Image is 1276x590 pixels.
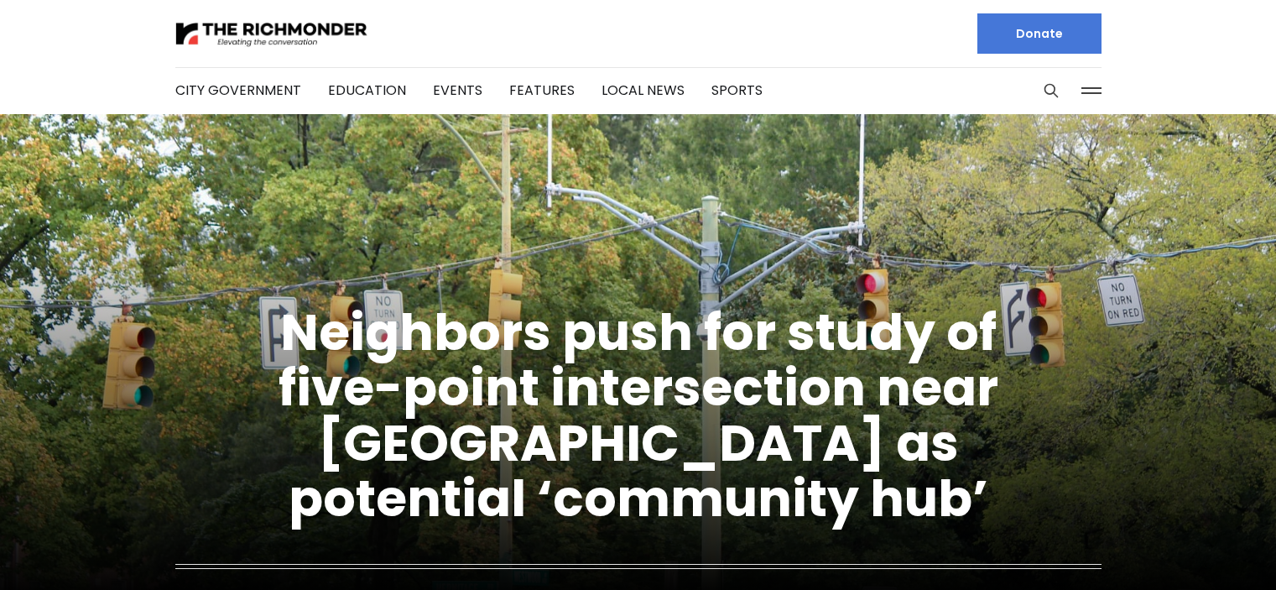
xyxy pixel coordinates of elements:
[1039,78,1064,103] button: Search this site
[977,13,1102,54] a: Donate
[175,19,368,49] img: The Richmonder
[175,81,301,100] a: City Government
[509,81,575,100] a: Features
[328,81,406,100] a: Education
[433,81,482,100] a: Events
[279,297,998,534] a: Neighbors push for study of five-point intersection near [GEOGRAPHIC_DATA] as potential ‘communit...
[1134,508,1276,590] iframe: portal-trigger
[711,81,763,100] a: Sports
[602,81,685,100] a: Local News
